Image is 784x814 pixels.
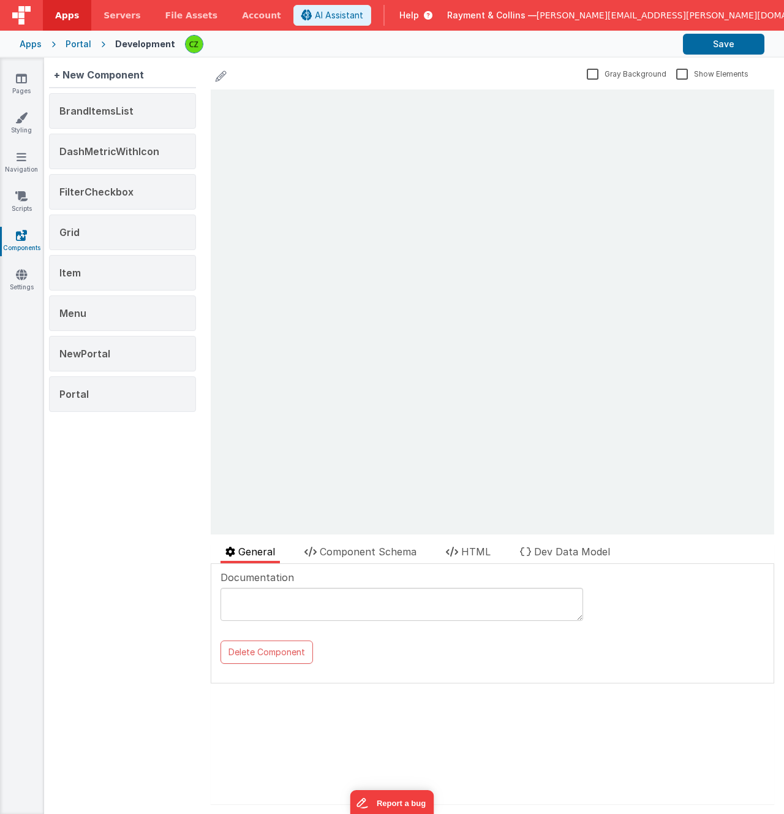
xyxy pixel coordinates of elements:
[59,307,86,319] span: Menu
[59,388,89,400] span: Portal
[221,641,313,664] button: Delete Component
[293,5,371,26] button: AI Assistant
[221,570,294,585] span: Documentation
[59,267,81,279] span: Item
[66,38,91,50] div: Portal
[315,9,363,21] span: AI Assistant
[587,67,666,79] label: Gray Background
[55,9,79,21] span: Apps
[399,9,419,21] span: Help
[186,36,203,53] img: b4a104e37d07c2bfba7c0e0e4a273d04
[115,38,175,50] div: Development
[461,546,491,558] span: HTML
[49,63,149,87] div: + New Component
[320,546,417,558] span: Component Schema
[676,67,748,79] label: Show Elements
[59,145,159,158] span: DashMetricWithIcon
[20,38,42,50] div: Apps
[683,34,764,55] button: Save
[59,348,110,360] span: NewPortal
[59,186,134,198] span: FilterCheckbox
[59,226,80,238] span: Grid
[165,9,218,21] span: File Assets
[104,9,140,21] span: Servers
[238,546,275,558] span: General
[59,105,134,117] span: BrandItemsList
[447,9,537,21] span: Rayment & Collins —
[534,546,610,558] span: Dev Data Model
